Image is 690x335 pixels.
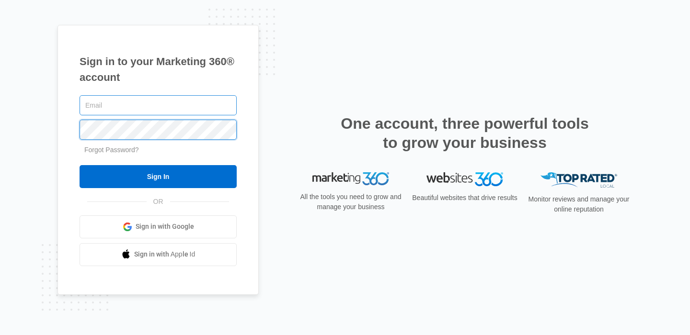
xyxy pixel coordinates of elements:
h1: Sign in to your Marketing 360® account [80,54,237,85]
a: Forgot Password? [84,146,139,154]
span: Sign in with Google [136,222,194,232]
p: All the tools you need to grow and manage your business [297,192,404,212]
span: Sign in with Apple Id [134,249,195,259]
img: Websites 360 [426,172,503,186]
input: Email [80,95,237,115]
img: Marketing 360 [312,172,389,186]
p: Beautiful websites that drive results [411,193,518,203]
a: Sign in with Apple Id [80,243,237,266]
h2: One account, three powerful tools to grow your business [338,114,592,152]
input: Sign In [80,165,237,188]
span: OR [147,197,170,207]
a: Sign in with Google [80,215,237,238]
img: Top Rated Local [540,172,617,188]
p: Monitor reviews and manage your online reputation [525,194,632,214]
